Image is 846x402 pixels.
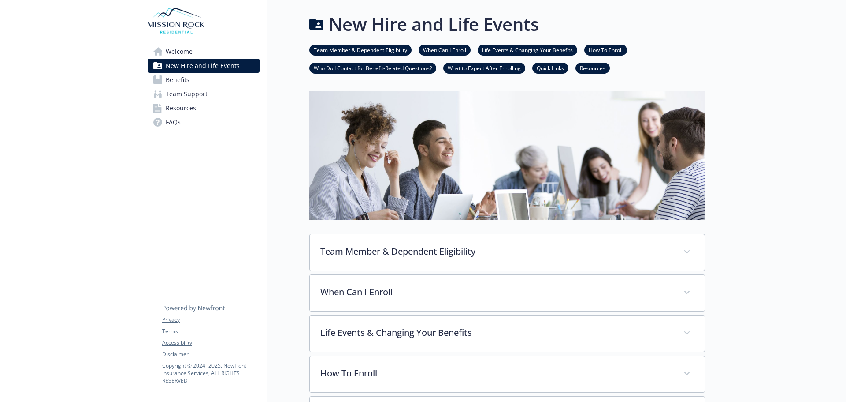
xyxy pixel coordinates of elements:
[532,64,568,72] a: Quick Links
[148,73,260,87] a: Benefits
[320,286,673,299] p: When Can I Enroll
[162,339,259,347] a: Accessibility
[148,115,260,129] a: FAQs
[148,87,260,101] a: Team Support
[320,245,673,258] p: Team Member & Dependent Eligibility
[148,45,260,59] a: Welcome
[162,327,259,335] a: Terms
[320,367,673,380] p: How To Enroll
[166,73,189,87] span: Benefits
[478,45,577,54] a: Life Events & Changing Your Benefits
[584,45,627,54] a: How To Enroll
[309,45,412,54] a: Team Member & Dependent Eligibility
[575,64,610,72] a: Resources
[310,316,705,352] div: Life Events & Changing Your Benefits
[329,11,539,38] h1: New Hire and Life Events
[166,45,193,59] span: Welcome
[310,275,705,311] div: When Can I Enroll
[166,101,196,115] span: Resources
[162,362,259,384] p: Copyright © 2024 - 2025 , Newfront Insurance Services, ALL RIGHTS RESERVED
[419,45,471,54] a: When Can I Enroll
[309,91,705,220] img: new hire page banner
[310,234,705,271] div: Team Member & Dependent Eligibility
[166,59,240,73] span: New Hire and Life Events
[162,316,259,324] a: Privacy
[162,350,259,358] a: Disclaimer
[443,64,525,72] a: What to Expect After Enrolling
[166,87,208,101] span: Team Support
[148,59,260,73] a: New Hire and Life Events
[166,115,181,129] span: FAQs
[309,64,436,72] a: Who Do I Contact for Benefit-Related Questions?
[310,356,705,392] div: How To Enroll
[320,326,673,339] p: Life Events & Changing Your Benefits
[148,101,260,115] a: Resources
